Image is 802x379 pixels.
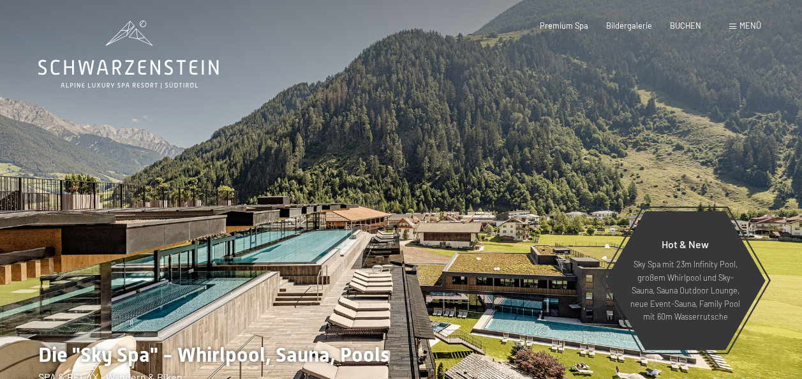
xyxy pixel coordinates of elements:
a: BUCHEN [670,20,701,31]
span: Hot & New [662,238,709,250]
a: Premium Spa [540,20,588,31]
span: Menü [739,20,761,31]
a: Bildergalerie [606,20,652,31]
p: Sky Spa mit 23m Infinity Pool, großem Whirlpool und Sky-Sauna, Sauna Outdoor Lounge, neue Event-S... [630,258,741,323]
a: Hot & New Sky Spa mit 23m Infinity Pool, großem Whirlpool und Sky-Sauna, Sauna Outdoor Lounge, ne... [604,211,766,351]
